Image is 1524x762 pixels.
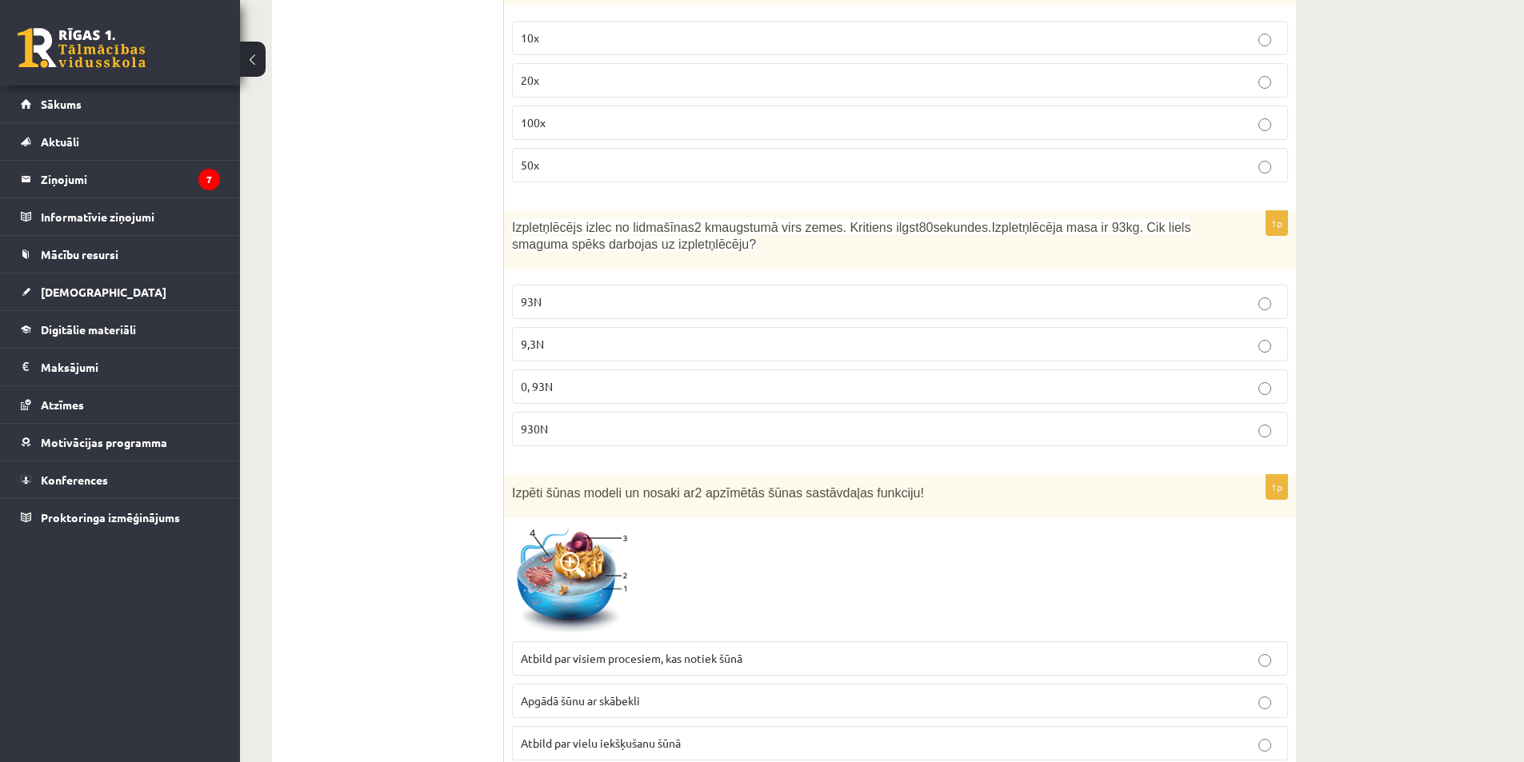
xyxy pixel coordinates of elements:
[521,30,539,45] span: 10x
[512,526,632,633] img: 1.png
[21,86,220,122] a: Sākums
[41,97,82,111] span: Sākums
[521,651,742,665] span: Atbild par visiem procesiem, kas notiek šūnā
[41,473,108,487] span: Konferences
[1258,739,1271,752] input: Atbild par vielu iekšķušanu šūnā
[1266,474,1288,500] p: 1p
[21,499,220,536] a: Proktoringa izmēģinājums
[1258,34,1271,46] input: 10x
[41,285,166,299] span: [DEMOGRAPHIC_DATA]
[41,435,167,449] span: Motivācijas programma
[1266,210,1288,236] p: 1p
[21,386,220,423] a: Atzīmes
[919,221,934,234] span: 80
[41,198,220,235] legend: Informatīvie ziņojumi
[1258,654,1271,667] input: Atbild par visiem procesiem, kas notiek šūnā
[512,486,695,500] span: Izpēti šūnas modeli un nosaki ar
[21,424,220,461] a: Motivācijas programma
[41,322,136,337] span: Digitālie materiāli
[521,115,546,130] span: 100x
[41,349,220,385] legend: Maksājumi
[521,736,681,750] span: Atbild par vielu iekšķušanu šūnā
[521,693,640,708] span: Apgādā šūnu ar skābekli
[521,379,553,393] span: 0, 93N
[21,198,220,235] a: Informatīvie ziņojumi
[1258,696,1271,709] input: Apgādā šūnu ar skābekli
[521,294,542,309] span: 93N
[521,158,539,172] span: 50x
[21,273,220,310] a: [DEMOGRAPHIC_DATA]
[1258,161,1271,174] input: 50x
[705,221,722,234] span: km
[1258,76,1271,89] input: 20x
[1258,118,1271,131] input: 100x
[1258,382,1271,395] input: 0, 93N
[41,134,79,149] span: Aktuāli
[1258,425,1271,437] input: 930N
[1258,297,1271,310] input: 93N
[18,28,146,68] a: Rīgas 1. Tālmācības vidusskola
[41,161,220,197] legend: Ziņojumi
[41,510,180,525] span: Proktoringa izmēģinājums
[1258,340,1271,353] input: 9,3N
[21,349,220,385] a: Maksājumi
[41,247,118,261] span: Mācību resursi
[521,73,539,87] span: 20x
[21,123,220,160] a: Aktuāli
[512,221,1190,251] span: Izpletņlēcējs izlec no lidmašīnas augstumā virs zemes. Kritiens ilgst sekundes.Izpletņlēcēja masa...
[21,161,220,197] a: Ziņojumi7
[198,169,220,190] i: 7
[694,221,702,234] span: 2
[21,461,220,498] a: Konferences
[41,397,84,412] span: Atzīmes
[521,421,548,436] span: 930N
[21,311,220,348] a: Digitālie materiāli
[521,337,544,351] span: 9,3N
[695,486,924,500] span: 2 apzīmētās šūnas sastāvdaļas funkciju!
[21,236,220,273] a: Mācību resursi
